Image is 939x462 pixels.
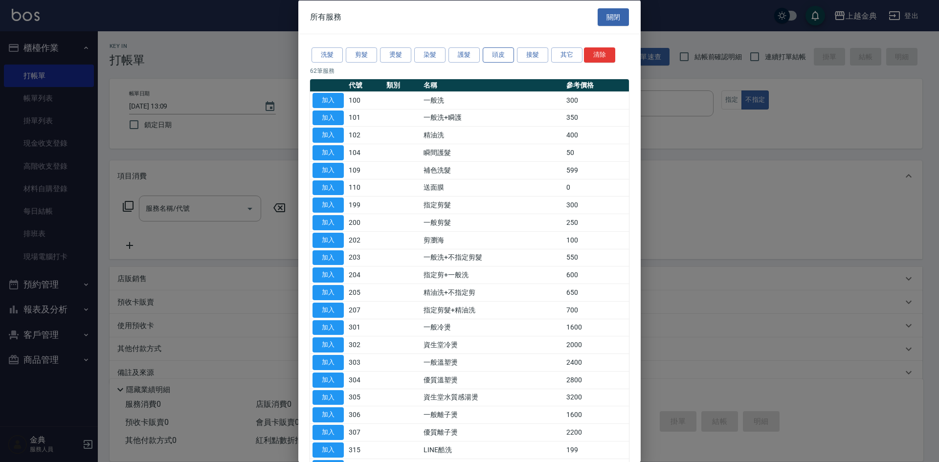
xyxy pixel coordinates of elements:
[313,355,344,370] button: 加入
[517,47,548,63] button: 接髮
[313,215,344,230] button: 加入
[346,144,384,161] td: 104
[346,126,384,144] td: 102
[380,47,411,63] button: 燙髮
[313,128,344,143] button: 加入
[421,249,564,266] td: 一般洗+不指定剪髮
[448,47,480,63] button: 護髮
[584,47,615,63] button: 清除
[564,371,629,389] td: 2800
[313,425,344,440] button: 加入
[346,109,384,127] td: 101
[564,441,629,459] td: 199
[346,47,377,63] button: 剪髮
[313,267,344,283] button: 加入
[414,47,446,63] button: 染髮
[564,389,629,406] td: 3200
[421,371,564,389] td: 優質溫塑燙
[551,47,582,63] button: 其它
[421,441,564,459] td: LINE酷洗
[564,161,629,179] td: 599
[564,319,629,336] td: 1600
[313,250,344,265] button: 加入
[346,196,384,214] td: 199
[483,47,514,63] button: 頭皮
[421,231,564,249] td: 剪瀏海
[421,266,564,284] td: 指定剪+一般洗
[313,302,344,317] button: 加入
[313,337,344,352] button: 加入
[421,284,564,301] td: 精油洗+不指定剪
[310,12,341,22] span: 所有服務
[421,91,564,109] td: 一般洗
[564,301,629,319] td: 700
[421,406,564,423] td: 一般離子燙
[346,301,384,319] td: 207
[346,249,384,266] td: 203
[564,406,629,423] td: 1600
[346,389,384,406] td: 305
[346,214,384,231] td: 200
[346,91,384,109] td: 100
[313,320,344,335] button: 加入
[421,353,564,371] td: 一般溫塑燙
[313,285,344,300] button: 加入
[313,198,344,213] button: 加入
[564,284,629,301] td: 650
[313,232,344,247] button: 加入
[421,161,564,179] td: 補色洗髮
[564,126,629,144] td: 400
[421,423,564,441] td: 優質離子燙
[313,390,344,405] button: 加入
[346,371,384,389] td: 304
[313,407,344,422] button: 加入
[564,144,629,161] td: 50
[421,196,564,214] td: 指定剪髮
[564,423,629,441] td: 2200
[346,231,384,249] td: 202
[346,266,384,284] td: 204
[421,109,564,127] td: 一般洗+瞬護
[564,179,629,197] td: 0
[346,441,384,459] td: 315
[564,353,629,371] td: 2400
[313,180,344,195] button: 加入
[421,79,564,91] th: 名稱
[421,126,564,144] td: 精油洗
[564,91,629,109] td: 300
[421,179,564,197] td: 送面膜
[313,92,344,108] button: 加入
[564,214,629,231] td: 250
[564,196,629,214] td: 300
[346,79,384,91] th: 代號
[346,319,384,336] td: 301
[313,372,344,387] button: 加入
[310,66,629,75] p: 62 筆服務
[564,336,629,353] td: 2000
[313,145,344,160] button: 加入
[346,161,384,179] td: 109
[421,214,564,231] td: 一般剪髮
[346,284,384,301] td: 205
[313,110,344,125] button: 加入
[346,406,384,423] td: 306
[346,423,384,441] td: 307
[564,249,629,266] td: 550
[421,389,564,406] td: 資生堂水質感湯燙
[313,442,344,457] button: 加入
[598,8,629,26] button: 關閉
[564,231,629,249] td: 100
[313,162,344,177] button: 加入
[564,266,629,284] td: 600
[564,109,629,127] td: 350
[346,353,384,371] td: 303
[384,79,422,91] th: 類別
[421,319,564,336] td: 一般冷燙
[564,79,629,91] th: 參考價格
[421,336,564,353] td: 資生堂冷燙
[421,144,564,161] td: 瞬間護髮
[346,179,384,197] td: 110
[421,301,564,319] td: 指定剪髮+精油洗
[346,336,384,353] td: 302
[312,47,343,63] button: 洗髮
